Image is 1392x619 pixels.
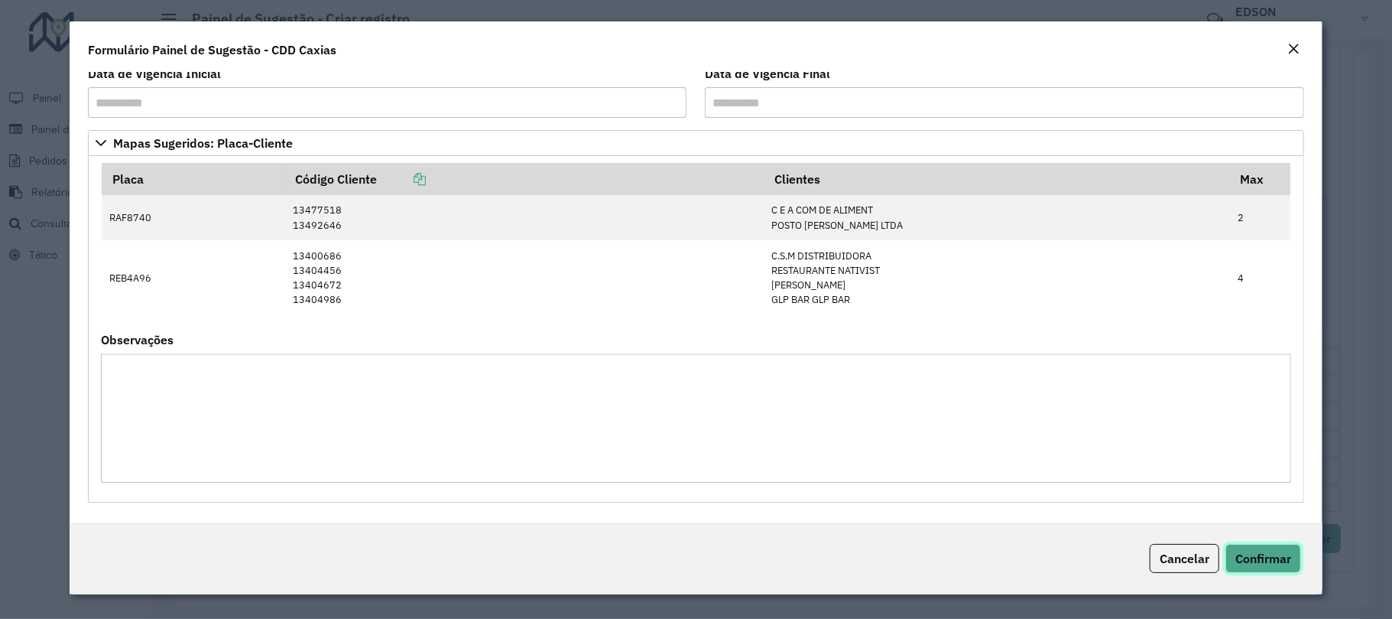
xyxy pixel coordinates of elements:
em: Fechar [1287,43,1300,55]
td: REB4A96 [102,240,285,315]
button: Confirmar [1225,544,1301,573]
label: Data de Vigência Final [705,64,830,83]
td: C E A COM DE ALIMENT POSTO [PERSON_NAME] LTDA [764,195,1229,240]
td: 4 [1229,240,1290,315]
span: Confirmar [1235,551,1291,566]
th: Placa [102,163,285,195]
td: 2 [1229,195,1290,240]
h4: Formulário Painel de Sugestão - CDD Caxias [88,41,336,59]
span: Cancelar [1160,551,1209,566]
label: Observações [101,331,174,349]
a: Copiar [377,171,426,187]
th: Max [1229,163,1290,195]
label: Data de Vigência Inicial [88,64,221,83]
button: Cancelar [1150,544,1219,573]
td: 13477518 13492646 [285,195,764,240]
a: Mapas Sugeridos: Placa-Cliente [88,130,1304,156]
th: Clientes [764,163,1229,195]
button: Close [1283,40,1304,60]
span: Mapas Sugeridos: Placa-Cliente [113,137,293,149]
div: Mapas Sugeridos: Placa-Cliente [88,156,1304,503]
td: 13400686 13404456 13404672 13404986 [285,240,764,315]
td: RAF8740 [102,195,285,240]
th: Código Cliente [285,163,764,195]
td: C.S.M DISTRIBUIDORA RESTAURANTE NATIVIST [PERSON_NAME] GLP BAR GLP BAR [764,240,1229,315]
